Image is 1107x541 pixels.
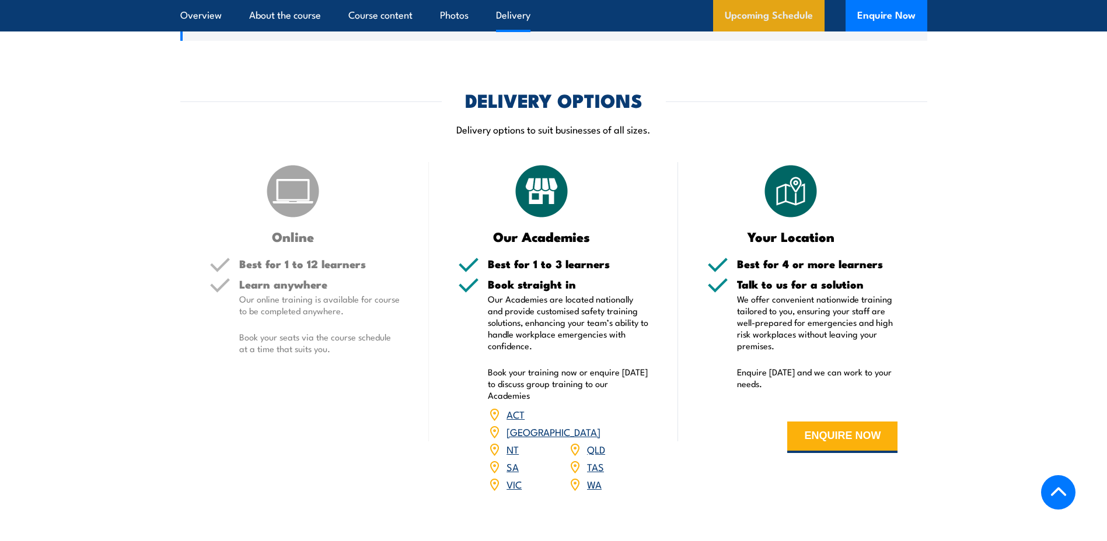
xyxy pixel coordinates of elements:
a: ACT [507,407,525,421]
a: QLD [587,442,605,456]
p: Book your training now or enquire [DATE] to discuss group training to our Academies [488,366,649,401]
h3: Online [209,230,377,243]
a: NT [507,442,519,456]
h5: Learn anywhere [239,279,400,290]
a: SA [507,459,519,473]
p: Book your seats via the course schedule at a time that suits you. [239,331,400,354]
h5: Talk to us for a solution [737,279,898,290]
h2: DELIVERY OPTIONS [465,92,642,108]
h3: Your Location [707,230,875,243]
h3: Our Academies [458,230,626,243]
a: VIC [507,477,522,491]
a: [GEOGRAPHIC_DATA] [507,424,600,438]
a: WA [587,477,602,491]
button: ENQUIRE NOW [787,421,898,453]
h5: Best for 1 to 12 learners [239,258,400,269]
h5: Best for 1 to 3 learners [488,258,649,269]
p: Our Academies are located nationally and provide customised safety training solutions, enhancing ... [488,293,649,352]
h5: Book straight in [488,279,649,290]
p: We offer convenient nationwide training tailored to you, ensuring your staff are well-prepared fo... [737,293,898,352]
p: Enquire [DATE] and we can work to your needs. [737,366,898,389]
a: TAS [587,459,604,473]
p: Delivery options to suit businesses of all sizes. [180,122,927,136]
p: Our online training is available for course to be completed anywhere. [239,293,400,317]
h5: Best for 4 or more learners [737,258,898,269]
